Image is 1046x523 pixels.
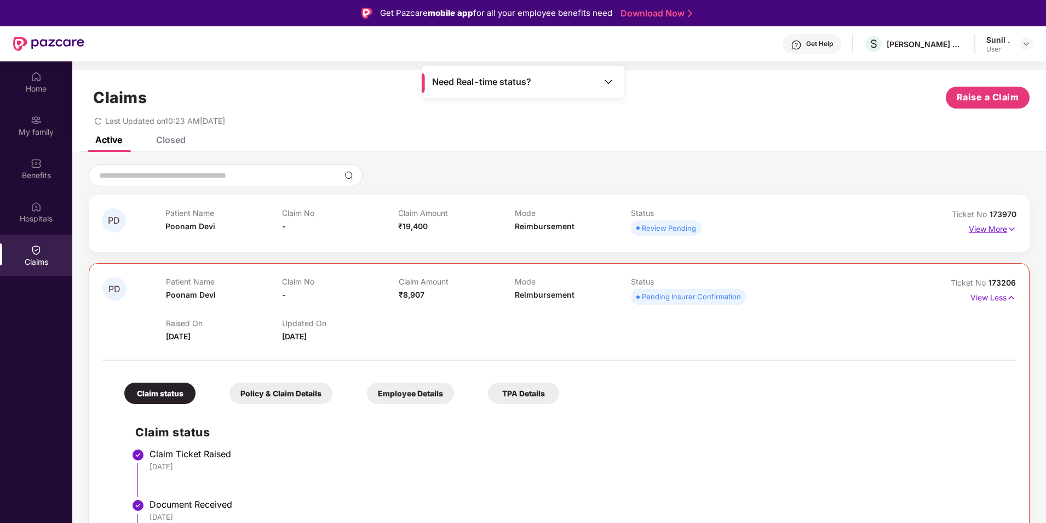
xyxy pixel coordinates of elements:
[957,90,1019,104] span: Raise a Claim
[150,512,1005,522] div: [DATE]
[282,221,286,231] span: -
[887,39,963,49] div: [PERSON_NAME] CONSULTANTS P LTD
[95,134,122,145] div: Active
[150,499,1005,510] div: Document Received
[620,8,689,19] a: Download Now
[399,290,424,299] span: ₹8,907
[150,448,1005,459] div: Claim Ticket Raised
[150,462,1005,471] div: [DATE]
[367,383,454,404] div: Employee Details
[135,423,1005,441] h2: Claim status
[282,332,307,341] span: [DATE]
[986,45,1010,54] div: User
[31,201,42,212] img: svg+xml;base64,PHN2ZyBpZD0iSG9zcGl0YWxzIiB4bWxucz0iaHR0cDovL3d3dy53My5vcmcvMjAwMC9zdmciIHdpZHRoPS...
[951,278,988,287] span: Ticket No
[946,87,1030,109] button: Raise a Claim
[31,245,42,255] img: svg+xml;base64,PHN2ZyBpZD0iQ2xhaW0iIHhtbG5zPSJodHRwOi8vd3d3LnczLm9yZy8yMDAwL3N2ZyIgd2lkdGg9IjIwIi...
[165,208,282,218] p: Patient Name
[31,115,42,126] img: svg+xml;base64,PHN2ZyB3aWR0aD0iMjAiIGhlaWdodD0iMjAiIHZpZXdCb3g9IjAgMCAyMCAyMCIgZmlsbD0ibm9uZSIgeG...
[166,290,216,299] span: Poonam Devi
[515,277,631,286] p: Mode
[166,319,282,328] p: Raised On
[1007,223,1016,235] img: svg+xml;base64,PHN2ZyB4bWxucz0iaHR0cDovL3d3dy53My5vcmcvMjAwMC9zdmciIHdpZHRoPSIxNyIgaGVpZ2h0PSIxNy...
[428,8,473,18] strong: mobile app
[282,319,398,328] p: Updated On
[515,221,574,231] span: Reimbursement
[165,221,215,231] span: Poonam Devi
[166,277,282,286] p: Patient Name
[870,37,877,50] span: S
[282,277,398,286] p: Claim No
[603,76,614,87] img: Toggle Icon
[108,285,120,294] span: PD
[488,383,559,404] div: TPA Details
[124,383,196,404] div: Claim status
[969,220,1016,235] p: View More
[1022,39,1031,48] img: svg+xml;base64,PHN2ZyBpZD0iRHJvcGRvd24tMzJ4MzIiIHhtbG5zPSJodHRwOi8vd3d3LnczLm9yZy8yMDAwL3N2ZyIgd2...
[990,209,1016,219] span: 173970
[515,290,574,299] span: Reimbursement
[282,208,399,218] p: Claim No
[399,277,515,286] p: Claim Amount
[432,76,531,88] span: Need Real-time status?
[344,171,353,180] img: svg+xml;base64,PHN2ZyBpZD0iU2VhcmNoLTMyeDMyIiB4bWxucz0iaHR0cDovL3d3dy53My5vcmcvMjAwMC9zdmciIHdpZH...
[131,499,145,512] img: svg+xml;base64,PHN2ZyBpZD0iU3RlcC1Eb25lLTMyeDMyIiB4bWxucz0iaHR0cDovL3d3dy53My5vcmcvMjAwMC9zdmciIH...
[229,383,332,404] div: Policy & Claim Details
[631,208,748,218] p: Status
[398,221,428,231] span: ₹19,400
[93,88,147,107] h1: Claims
[642,223,696,234] div: Review Pending
[631,277,747,286] p: Status
[105,116,225,126] span: Last Updated on 10:23 AM[DATE]
[108,216,120,225] span: PD
[1007,292,1016,304] img: svg+xml;base64,PHN2ZyB4bWxucz0iaHR0cDovL3d3dy53My5vcmcvMjAwMC9zdmciIHdpZHRoPSIxNyIgaGVpZ2h0PSIxNy...
[515,208,631,218] p: Mode
[282,290,286,299] span: -
[13,37,84,51] img: New Pazcare Logo
[398,208,515,218] p: Claim Amount
[791,39,802,50] img: svg+xml;base64,PHN2ZyBpZD0iSGVscC0zMngzMiIgeG1sbnM9Imh0dHA6Ly93d3cudzMub3JnLzIwMDAvc3ZnIiB3aWR0aD...
[988,278,1016,287] span: 173206
[380,7,612,20] div: Get Pazcare for all your employee benefits need
[986,35,1010,45] div: Sunil .
[31,71,42,82] img: svg+xml;base64,PHN2ZyBpZD0iSG9tZSIgeG1sbnM9Imh0dHA6Ly93d3cudzMub3JnLzIwMDAvc3ZnIiB3aWR0aD0iMjAiIG...
[970,289,1016,304] p: View Less
[642,291,741,302] div: Pending Insurer Confirmation
[131,448,145,462] img: svg+xml;base64,PHN2ZyBpZD0iU3RlcC1Eb25lLTMyeDMyIiB4bWxucz0iaHR0cDovL3d3dy53My5vcmcvMjAwMC9zdmciIH...
[952,209,990,219] span: Ticket No
[94,116,102,126] span: redo
[166,332,191,341] span: [DATE]
[361,8,372,19] img: Logo
[156,134,186,145] div: Closed
[806,39,833,48] div: Get Help
[31,158,42,169] img: svg+xml;base64,PHN2ZyBpZD0iQmVuZWZpdHMiIHhtbG5zPSJodHRwOi8vd3d3LnczLm9yZy8yMDAwL3N2ZyIgd2lkdGg9Ij...
[688,8,692,19] img: Stroke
